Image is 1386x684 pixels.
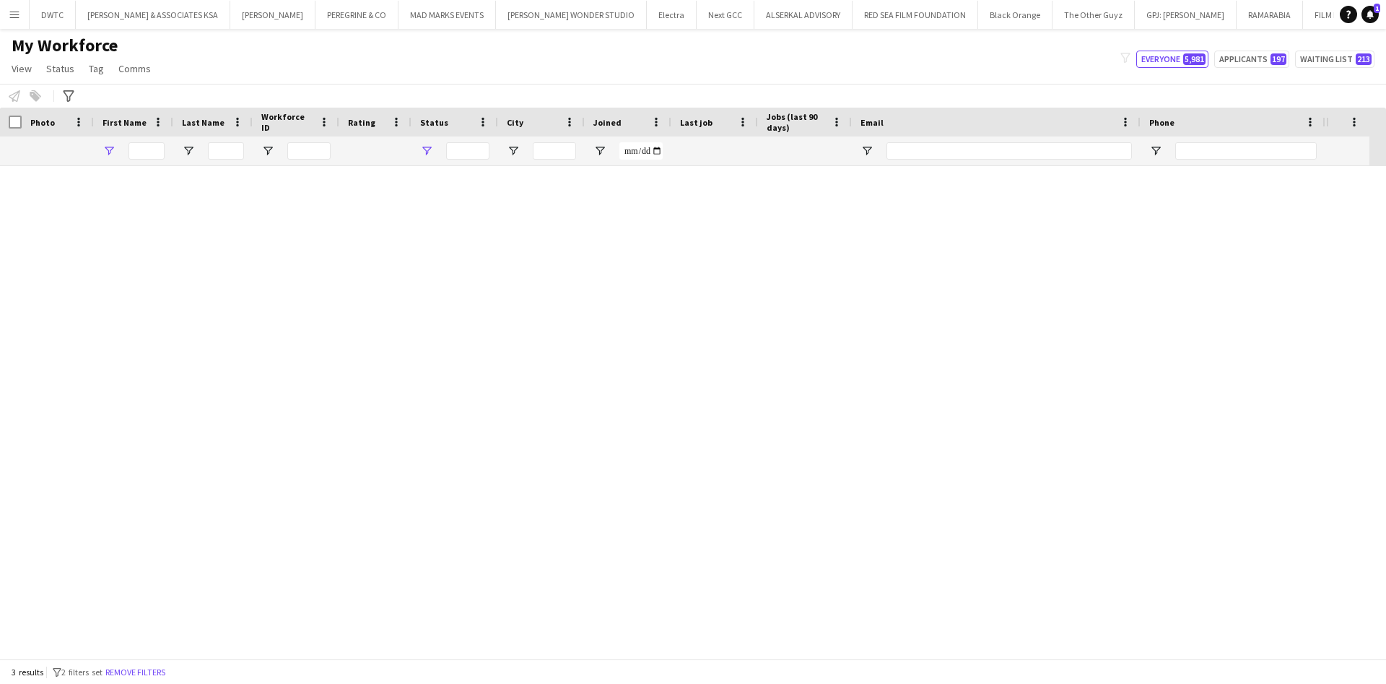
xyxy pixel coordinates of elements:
[287,142,331,160] input: Workforce ID Filter Input
[1135,1,1237,29] button: GPJ: [PERSON_NAME]
[83,59,110,78] a: Tag
[1374,4,1380,13] span: 1
[647,1,697,29] button: Electra
[46,62,74,75] span: Status
[496,1,647,29] button: [PERSON_NAME] WONDER STUDIO
[113,59,157,78] a: Comms
[1136,51,1208,68] button: Everyone5,981
[853,1,978,29] button: RED SEA FILM FOUNDATION
[12,35,118,56] span: My Workforce
[1270,53,1286,65] span: 197
[860,117,884,128] span: Email
[118,62,151,75] span: Comms
[30,1,76,29] button: DWTC
[1052,1,1135,29] button: The Other Guyz
[978,1,1052,29] button: Black Orange
[182,117,225,128] span: Last Name
[103,144,115,157] button: Open Filter Menu
[1183,53,1206,65] span: 5,981
[230,1,315,29] button: [PERSON_NAME]
[208,142,244,160] input: Last Name Filter Input
[103,664,168,680] button: Remove filters
[886,142,1132,160] input: Email Filter Input
[1175,142,1317,160] input: Phone Filter Input
[103,117,147,128] span: First Name
[30,117,55,128] span: Photo
[315,1,398,29] button: PEREGRINE & CO
[1149,144,1162,157] button: Open Filter Menu
[1214,51,1289,68] button: Applicants197
[754,1,853,29] button: ALSERKAL ADVISORY
[1361,6,1379,23] a: 1
[128,142,165,160] input: First Name Filter Input
[507,144,520,157] button: Open Filter Menu
[619,142,663,160] input: Joined Filter Input
[533,142,576,160] input: City Filter Input
[398,1,496,29] button: MAD MARKS EVENTS
[261,111,313,133] span: Workforce ID
[593,144,606,157] button: Open Filter Menu
[12,62,32,75] span: View
[89,62,104,75] span: Tag
[1237,1,1303,29] button: RAMARABIA
[697,1,754,29] button: Next GCC
[1149,117,1174,128] span: Phone
[182,144,195,157] button: Open Filter Menu
[507,117,523,128] span: City
[420,144,433,157] button: Open Filter Menu
[40,59,80,78] a: Status
[1295,51,1374,68] button: Waiting list213
[61,667,103,677] span: 2 filters set
[860,144,873,157] button: Open Filter Menu
[420,117,448,128] span: Status
[680,117,712,128] span: Last job
[1356,53,1372,65] span: 213
[6,59,38,78] a: View
[60,87,77,105] app-action-btn: Advanced filters
[348,117,375,128] span: Rating
[593,117,622,128] span: Joined
[767,111,826,133] span: Jobs (last 90 days)
[261,144,274,157] button: Open Filter Menu
[76,1,230,29] button: [PERSON_NAME] & ASSOCIATES KSA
